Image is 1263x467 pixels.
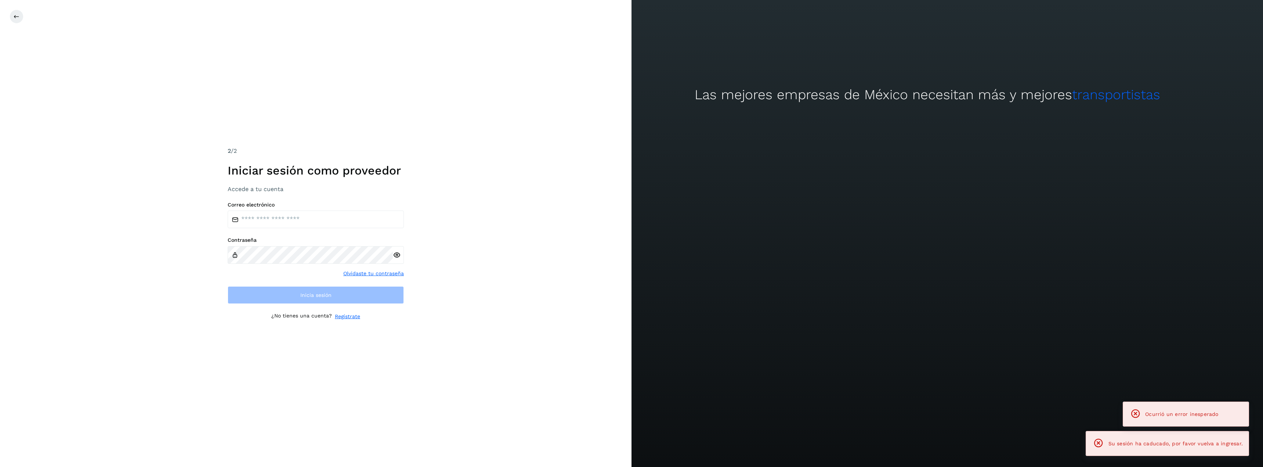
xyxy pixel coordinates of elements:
[1108,441,1243,446] span: Su sesión ha caducado, por favor vuelva a ingresar.
[228,237,404,243] label: Contraseña
[228,147,404,155] div: /2
[228,147,231,154] span: 2
[228,202,404,208] label: Correo electrónico
[300,292,332,298] span: Inicia sesión
[343,270,404,277] a: Olvidaste tu contraseña
[1145,411,1218,417] span: Ocurrió un error inesperado
[228,186,404,193] h3: Accede a tu cuenta
[228,286,404,304] button: Inicia sesión
[228,164,404,177] h1: Iniciar sesión como proveedor
[271,313,332,320] p: ¿No tienes una cuenta?
[335,313,360,320] a: Regístrate
[695,87,1200,103] h2: Las mejores empresas de México necesitan más y mejores
[1072,87,1160,103] span: transportistas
